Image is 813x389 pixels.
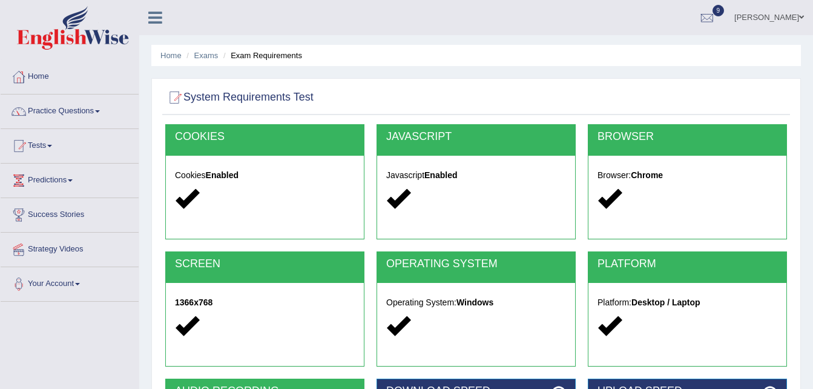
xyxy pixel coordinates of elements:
h2: BROWSER [597,131,777,143]
strong: Enabled [424,170,457,180]
a: Exams [194,51,219,60]
a: Home [1,60,139,90]
h5: Cookies [175,171,355,180]
h2: System Requirements Test [165,88,314,107]
strong: Enabled [206,170,239,180]
strong: Windows [456,298,493,307]
li: Exam Requirements [220,50,302,61]
strong: Chrome [631,170,663,180]
h2: JAVASCRIPT [386,131,566,143]
h2: PLATFORM [597,258,777,270]
a: Strategy Videos [1,233,139,263]
a: Your Account [1,267,139,298]
h5: Javascript [386,171,566,180]
h2: SCREEN [175,258,355,270]
h5: Platform: [597,298,777,307]
a: Practice Questions [1,95,139,125]
span: 9 [713,5,725,16]
a: Predictions [1,164,139,194]
strong: 1366x768 [175,298,212,307]
h2: COOKIES [175,131,355,143]
a: Home [160,51,182,60]
a: Success Stories [1,198,139,228]
strong: Desktop / Laptop [631,298,700,307]
h5: Operating System: [386,298,566,307]
h5: Browser: [597,171,777,180]
a: Tests [1,129,139,159]
h2: OPERATING SYSTEM [386,258,566,270]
